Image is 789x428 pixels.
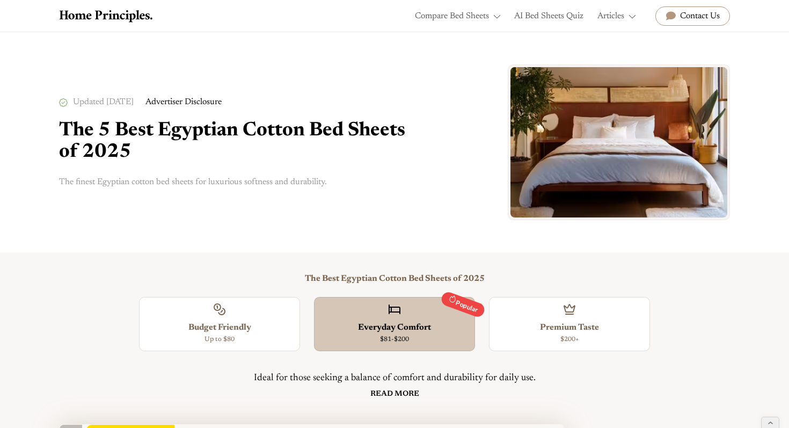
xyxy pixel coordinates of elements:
div: Articles [593,6,640,26]
div: Advertiser Disclosure [145,96,222,110]
h3: The Best Egyptian Cotton Bed Sheets of 2025 [59,274,730,284]
div: Popular [440,291,486,319]
div: Up to $80 [145,335,294,345]
a: home [59,10,156,23]
div: Budget Friendly [145,321,294,335]
div: Compare Bed Sheets [411,6,506,26]
p: The finest Egyptian cotton bed sheets for luxurious softness and durability. [59,176,475,190]
div: Articles [597,10,624,24]
div: Contact Us [680,8,720,25]
span: Updated [DATE] [73,98,134,106]
a: AI Bed Sheets Quiz [510,6,588,26]
a: Read More [180,386,609,403]
div: $200+ [495,335,644,345]
div: Everyday Comfort [320,321,469,335]
h1: The 5 Best Egyptian Cotton Bed Sheets of 2025 [59,121,475,163]
div: Ideal for those seeking a balance of comfort and durability for daily use. [180,371,609,386]
div: Premium Taste [495,321,644,335]
div: Compare Bed Sheets [415,10,489,24]
div: $81-$200 [320,335,469,345]
a: Contact Us [655,6,730,26]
